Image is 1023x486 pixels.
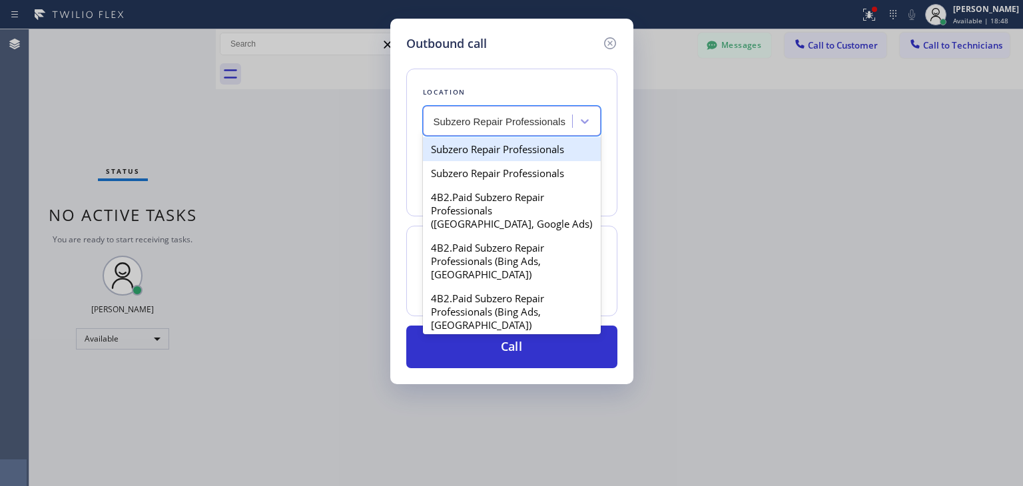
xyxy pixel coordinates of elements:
[423,137,601,161] div: Subzero Repair Professionals
[423,286,601,337] div: 4B2.Paid Subzero Repair Professionals (Bing Ads, [GEOGRAPHIC_DATA])
[406,35,487,53] h5: Outbound call
[423,185,601,236] div: 4B2.Paid Subzero Repair Professionals ([GEOGRAPHIC_DATA], Google Ads)
[423,85,601,99] div: Location
[423,161,601,185] div: Subzero Repair Professionals
[406,326,617,368] button: Call
[423,236,601,286] div: 4B2.Paid Subzero Repair Professionals (Bing Ads, [GEOGRAPHIC_DATA])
